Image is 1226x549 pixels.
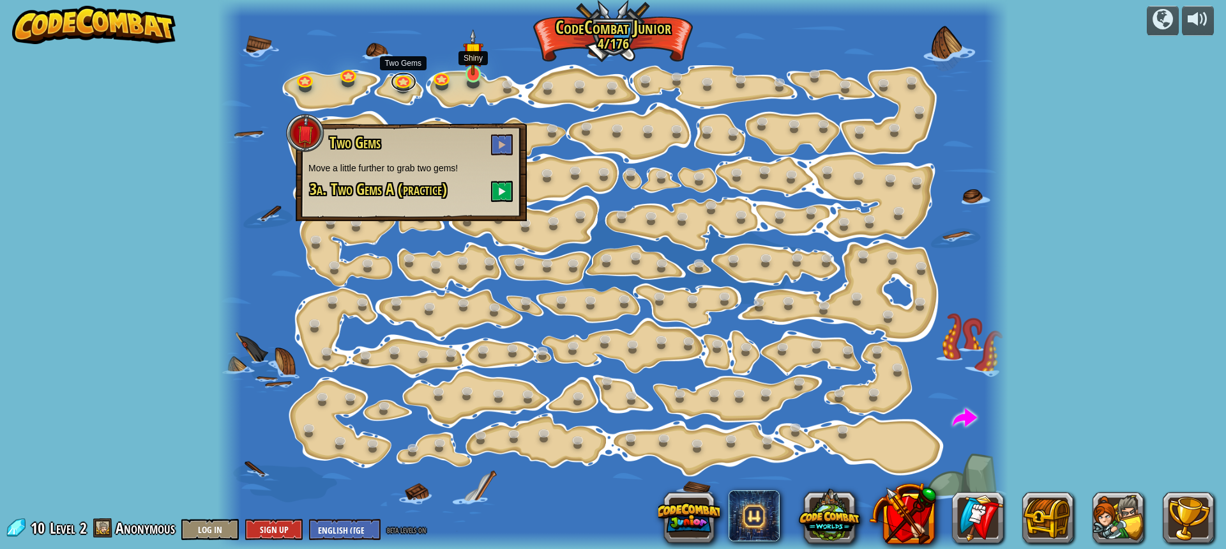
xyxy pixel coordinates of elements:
button: Campaigns [1147,6,1179,36]
img: CodeCombat - Learn how to code by playing a game [12,6,176,44]
button: Sign Up [245,519,303,540]
span: 2 [80,518,87,538]
button: Adjust volume [1182,6,1214,36]
img: level-banner-started.png [463,29,483,75]
span: Anonymous [116,518,175,538]
span: beta levels on [387,523,426,536]
span: Two Gems [329,132,381,153]
span: Level [50,518,75,539]
p: Move a little further to grab two gems! [308,162,514,174]
span: 10 [31,518,49,538]
span: 3a. Two Gems A (practice) [310,178,447,200]
button: Log In [181,519,239,540]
